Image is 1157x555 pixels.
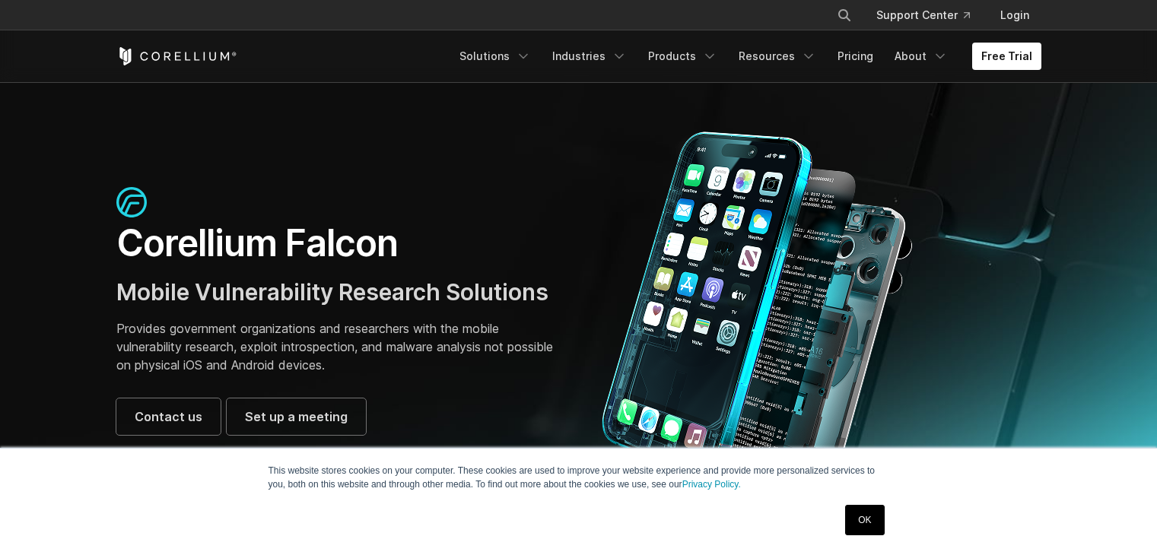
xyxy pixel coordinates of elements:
[450,43,1041,70] div: Navigation Menu
[818,2,1041,29] div: Navigation Menu
[594,131,921,491] img: Corellium_Falcon Hero 1
[831,2,858,29] button: Search
[450,43,540,70] a: Solutions
[116,319,564,374] p: Provides government organizations and researchers with the mobile vulnerability research, exploit...
[639,43,726,70] a: Products
[135,408,202,426] span: Contact us
[116,47,237,65] a: Corellium Home
[116,278,548,306] span: Mobile Vulnerability Research Solutions
[116,220,564,266] h1: Corellium Falcon
[682,479,741,490] a: Privacy Policy.
[116,187,147,217] img: falcon-icon
[885,43,957,70] a: About
[227,398,366,435] a: Set up a meeting
[116,398,221,435] a: Contact us
[988,2,1041,29] a: Login
[245,408,348,426] span: Set up a meeting
[845,505,884,535] a: OK
[864,2,982,29] a: Support Center
[269,464,889,491] p: This website stores cookies on your computer. These cookies are used to improve your website expe...
[828,43,882,70] a: Pricing
[972,43,1041,70] a: Free Trial
[543,43,636,70] a: Industries
[729,43,825,70] a: Resources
